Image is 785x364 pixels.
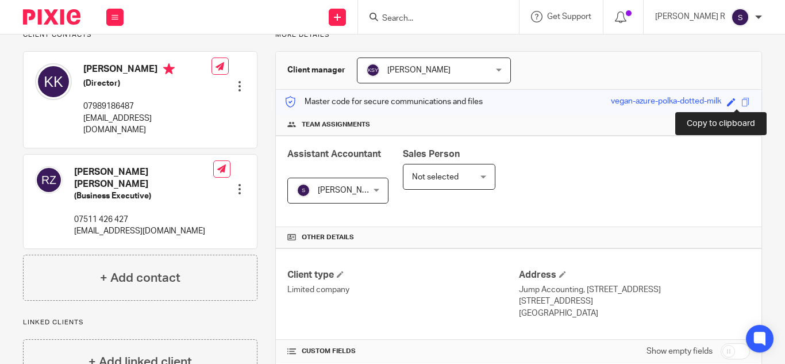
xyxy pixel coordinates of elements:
h4: Client type [287,269,518,281]
h4: + Add contact [100,269,180,287]
label: Show empty fields [647,346,713,357]
p: [GEOGRAPHIC_DATA] [519,308,750,319]
input: Search [381,14,484,24]
p: 07511 426 427 [74,214,213,225]
p: Client contacts [23,30,257,40]
p: [EMAIL_ADDRESS][DOMAIN_NAME] [74,225,213,237]
img: Pixie [23,9,80,25]
p: [EMAIL_ADDRESS][DOMAIN_NAME] [83,113,211,136]
span: Not selected [412,173,459,181]
h3: Client manager [287,64,345,76]
span: [PERSON_NAME] [387,66,451,74]
p: 07989186487 [83,101,211,112]
p: [STREET_ADDRESS] [519,296,750,307]
p: Limited company [287,284,518,296]
h5: (Director) [83,78,211,89]
span: Assistant Accountant [287,150,381,159]
img: svg%3E [297,183,310,197]
span: Get Support [547,13,591,21]
div: vegan-azure-polka-dotted-milk [611,95,721,109]
i: Primary [163,63,175,75]
h4: Address [519,269,750,281]
span: Team assignments [302,120,370,129]
p: Linked clients [23,318,257,327]
img: svg%3E [731,8,749,26]
h4: [PERSON_NAME] [PERSON_NAME] [74,166,213,191]
h4: CUSTOM FIELDS [287,347,518,356]
img: svg%3E [35,63,72,100]
p: Jump Accounting, [STREET_ADDRESS] [519,284,750,296]
p: [PERSON_NAME] R [655,11,725,22]
p: More details [275,30,762,40]
span: Other details [302,233,354,242]
img: svg%3E [366,63,380,77]
p: Master code for secure communications and files [284,96,483,108]
h4: [PERSON_NAME] [83,63,211,78]
img: svg%3E [35,166,63,194]
span: Sales Person [403,150,460,159]
h5: (Business Executive) [74,190,213,202]
span: [PERSON_NAME] R [318,186,388,194]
